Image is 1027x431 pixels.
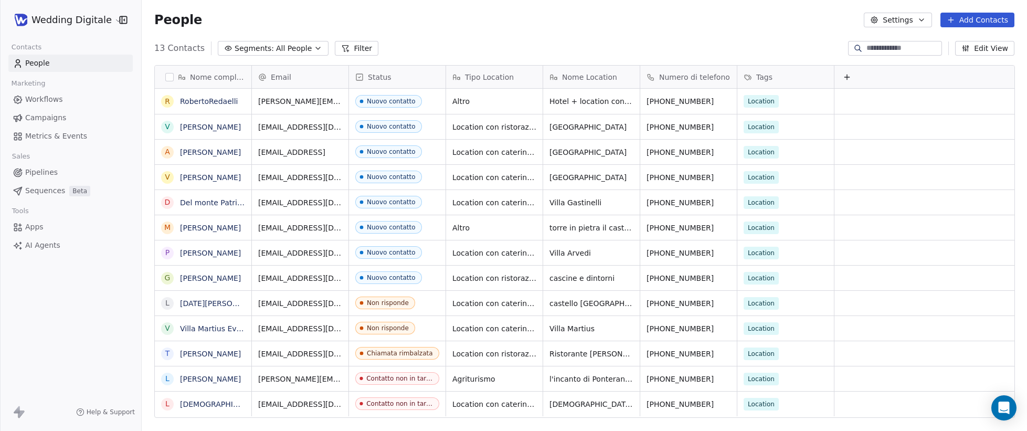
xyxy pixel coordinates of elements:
span: [PHONE_NUMBER] [647,273,730,283]
div: Tags [737,66,834,88]
div: l [165,398,170,409]
span: Hotel + location con casa comunale [549,96,633,107]
div: Non risponde [367,324,409,332]
span: Status [368,72,391,82]
div: R [165,96,170,107]
div: D [165,197,171,208]
span: [PHONE_NUMBER] [647,248,730,258]
div: V [165,323,170,334]
div: Nuovo contatto [367,198,416,206]
span: Apps [25,222,44,233]
a: Metrics & Events [8,128,133,145]
div: Nuovo contatto [367,224,416,231]
span: [GEOGRAPHIC_DATA] [549,122,633,132]
span: AI Agents [25,240,60,251]
span: All People [276,43,312,54]
a: Del monte Patrizia [180,198,248,207]
span: Villa Gastinelli [549,197,633,208]
div: Nome completo [155,66,251,88]
a: [PERSON_NAME] [180,350,241,358]
a: Help & Support [76,408,135,416]
div: P [165,247,170,258]
span: [EMAIL_ADDRESS][DOMAIN_NAME] [258,273,342,283]
img: WD-pittogramma.png [15,14,27,26]
span: l'incanto di Ponteranica [549,374,633,384]
div: Status [349,66,446,88]
span: Numero di telefono [659,72,730,82]
span: Location con ristorazione interna [452,349,536,359]
span: [PHONE_NUMBER] [647,399,730,409]
span: Workflows [25,94,63,105]
span: Nome Location [562,72,617,82]
span: Location con catering esterno [452,399,536,409]
div: grid [252,89,1015,420]
span: People [25,58,50,69]
span: Location [744,297,779,310]
span: 13 Contacts [154,42,205,55]
span: [EMAIL_ADDRESS] [258,147,342,157]
span: Tools [7,203,33,219]
span: [EMAIL_ADDRESS][DOMAIN_NAME] [258,197,342,208]
div: Nuovo contatto [367,98,416,105]
a: [PERSON_NAME] [180,148,241,156]
a: Villa Martius Eventi Glamour [180,324,284,333]
span: [GEOGRAPHIC_DATA] [549,172,633,183]
span: Tags [756,72,772,82]
span: Villa Arvedi [549,248,633,258]
span: [EMAIL_ADDRESS][DATE][DOMAIN_NAME] [258,298,342,309]
div: Chiamata rimbalzata [367,350,433,357]
span: [PHONE_NUMBER] [647,349,730,359]
a: Pipelines [8,164,133,181]
div: Numero di telefono [640,66,737,88]
div: Email [252,66,348,88]
a: RobertoRedaelli [180,97,238,106]
span: People [154,12,202,28]
a: Campaigns [8,109,133,127]
span: Location con catering esterno [452,248,536,258]
span: Email [271,72,291,82]
span: Wedding Digitale [31,13,112,27]
span: Location [744,247,779,259]
a: People [8,55,133,72]
span: Location con catering esterno [452,197,536,208]
span: Metrics & Events [25,131,87,142]
a: AI Agents [8,237,133,254]
span: Tipo Location [465,72,514,82]
div: grid [155,89,252,420]
span: Sales [7,149,35,164]
button: Filter [335,41,378,56]
button: Add Contacts [940,13,1014,27]
span: Location [744,322,779,335]
span: Location con ristorazione interna [452,273,536,283]
a: [DEMOGRAPHIC_DATA] Angel 🍓 [180,400,298,408]
a: [PERSON_NAME] [180,173,241,182]
span: Marketing [7,76,50,91]
span: Location [744,146,779,159]
div: Contatto non in target [366,400,433,407]
div: V [165,172,170,183]
span: Contacts [7,39,46,55]
span: [PHONE_NUMBER] [647,323,730,334]
span: Location con catering esterno [452,147,536,157]
span: [PHONE_NUMBER] [647,172,730,183]
span: Location [744,196,779,209]
span: cascine e dintorni [549,273,633,283]
div: G [165,272,171,283]
span: [EMAIL_ADDRESS][DOMAIN_NAME] [258,172,342,183]
span: Location [744,222,779,234]
div: Nuovo contatto [367,148,416,155]
span: Ristorante [PERSON_NAME] [549,349,633,359]
div: L [165,298,170,309]
div: Nuovo contatto [367,173,416,181]
div: Open Intercom Messenger [991,395,1017,421]
span: Villa Martius [549,323,633,334]
span: [PERSON_NAME][EMAIL_ADDRESS][DOMAIN_NAME] [258,374,342,384]
span: [EMAIL_ADDRESS][DOMAIN_NAME] [258,248,342,258]
div: M [164,222,171,233]
span: [EMAIL_ADDRESS][DOMAIN_NAME] [258,323,342,334]
div: T [165,348,170,359]
span: Location [744,95,779,108]
a: [PERSON_NAME] [180,123,241,131]
span: [PHONE_NUMBER] [647,197,730,208]
span: Pipelines [25,167,58,178]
